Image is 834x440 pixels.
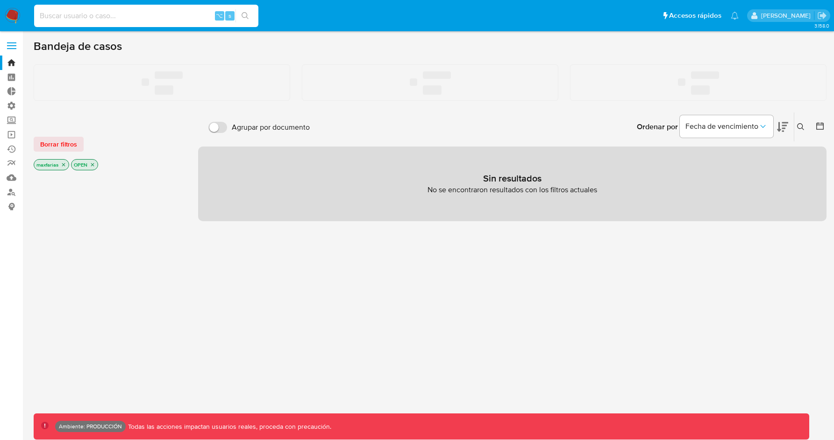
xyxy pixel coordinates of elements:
[235,9,255,22] button: search-icon
[34,10,258,22] input: Buscar usuario o caso...
[228,11,231,20] span: s
[669,11,721,21] span: Accesos rápidos
[126,422,331,431] p: Todas las acciones impactan usuarios reales, proceda con precaución.
[59,425,122,428] p: Ambiente: PRODUCCIÓN
[731,12,739,20] a: Notificaciones
[216,11,223,20] span: ⌥
[817,11,827,21] a: Salir
[761,11,814,20] p: maximiliano.farias@mercadolibre.com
